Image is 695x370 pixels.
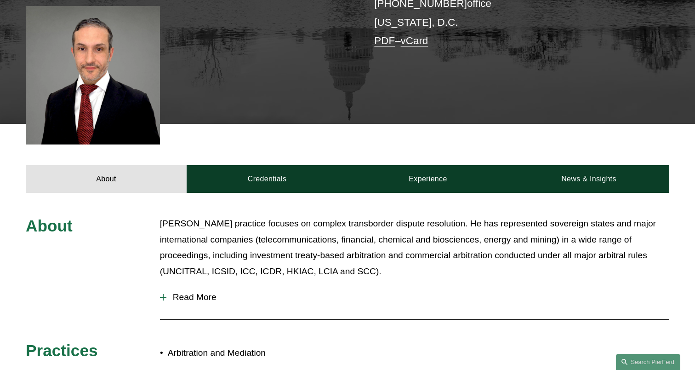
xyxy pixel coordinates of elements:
span: Read More [166,292,669,302]
a: About [26,165,187,193]
a: News & Insights [508,165,669,193]
span: About [26,217,73,235]
span: Practices [26,341,98,359]
p: Arbitration and Mediation [168,345,347,361]
a: Search this site [616,354,680,370]
a: PDF [374,35,395,46]
a: vCard [401,35,428,46]
a: Experience [347,165,508,193]
p: [PERSON_NAME] practice focuses on complex transborder dispute resolution. He has represented sove... [160,216,669,279]
a: Credentials [187,165,347,193]
button: Read More [160,285,669,309]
